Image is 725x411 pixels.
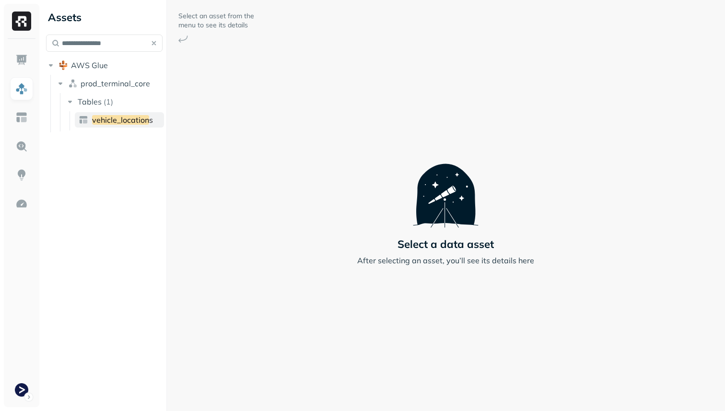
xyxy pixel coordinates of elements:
[75,112,164,128] a: vehicle_locations
[65,94,164,109] button: Tables(1)
[79,115,88,125] img: table
[71,60,108,70] span: AWS Glue
[15,169,28,181] img: Insights
[56,76,163,91] button: prod_terminal_core
[15,198,28,210] img: Optimization
[15,82,28,95] img: Assets
[92,115,149,125] span: vehicle_location
[104,97,113,106] p: ( 1 )
[357,255,534,266] p: After selecting an asset, you’ll see its details here
[78,97,102,106] span: Tables
[178,12,255,30] p: Select an asset from the menu to see its details
[15,54,28,66] img: Dashboard
[15,383,28,397] img: Terminal
[68,79,78,88] img: namespace
[149,115,153,125] span: s
[46,58,163,73] button: AWS Glue
[178,35,188,43] img: Arrow
[81,79,150,88] span: prod_terminal_core
[12,12,31,31] img: Ryft
[15,111,28,124] img: Asset Explorer
[58,60,68,70] img: root
[398,237,494,251] p: Select a data asset
[46,10,163,25] div: Assets
[15,140,28,153] img: Query Explorer
[413,145,479,227] img: Telescope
